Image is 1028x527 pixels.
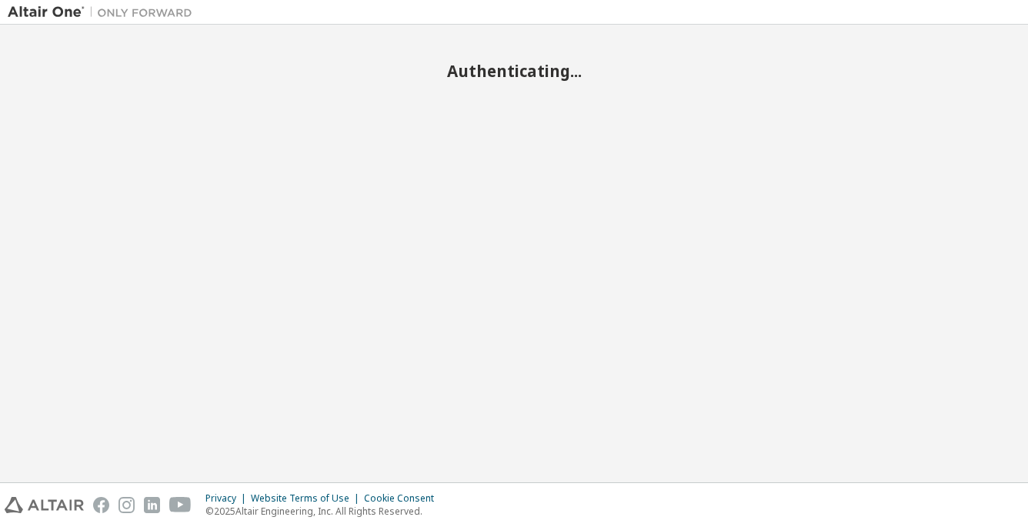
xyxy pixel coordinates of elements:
[118,497,135,513] img: instagram.svg
[205,505,443,518] p: © 2025 Altair Engineering, Inc. All Rights Reserved.
[251,492,364,505] div: Website Terms of Use
[93,497,109,513] img: facebook.svg
[169,497,192,513] img: youtube.svg
[144,497,160,513] img: linkedin.svg
[8,61,1020,81] h2: Authenticating...
[364,492,443,505] div: Cookie Consent
[8,5,200,20] img: Altair One
[205,492,251,505] div: Privacy
[5,497,84,513] img: altair_logo.svg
